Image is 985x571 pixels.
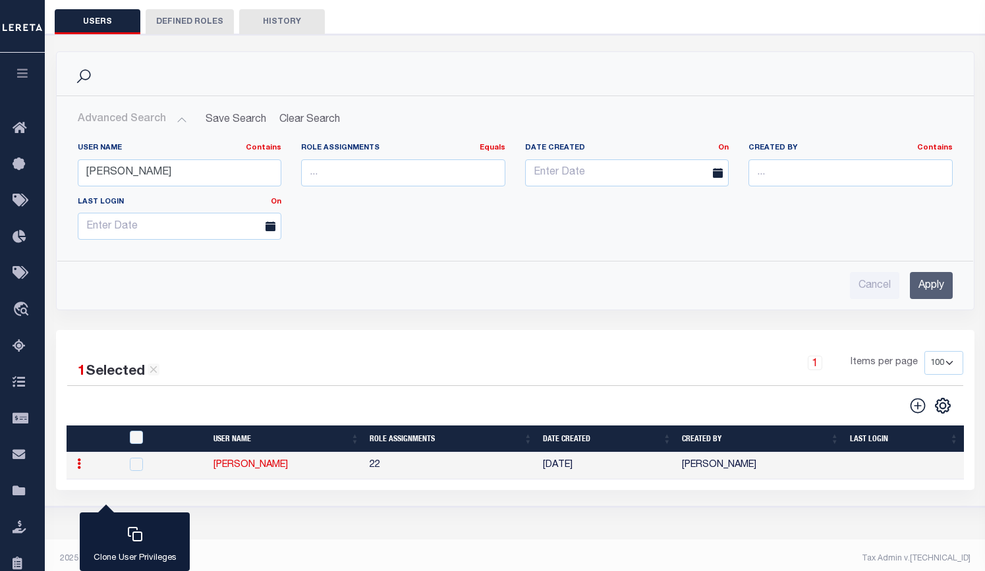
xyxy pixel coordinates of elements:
[845,425,964,452] th: Last Login: activate to sort column ascending
[122,425,208,452] th: UserID
[55,9,140,34] button: USERS
[850,272,899,299] input: Cancel
[538,425,677,452] th: Date Created: activate to sort column ascending
[917,144,953,151] a: Contains
[851,356,918,370] span: Items per page
[677,425,845,452] th: Created By: activate to sort column ascending
[198,107,274,132] button: Save Search
[146,9,234,34] button: DEFINED ROLES
[718,144,729,151] a: On
[748,159,953,186] input: ...
[271,198,281,205] a: On
[213,460,288,470] a: [PERSON_NAME]
[78,362,159,383] div: Selected
[246,144,281,151] a: Contains
[239,9,325,34] button: HISTORY
[301,159,505,186] input: ...
[364,425,538,452] th: Role Assignments: activate to sort column ascending
[480,144,505,151] a: Equals
[515,143,739,154] label: Date Created
[78,107,187,132] button: Advanced Search
[78,143,282,154] label: User Name
[208,425,364,452] th: User Name: activate to sort column ascending
[68,197,292,208] label: Last Login
[910,272,953,299] input: Apply
[78,213,282,240] input: Enter Date
[364,452,538,479] td: 22
[78,159,282,186] input: ...
[274,107,346,132] button: Clear Search
[538,452,677,479] td: [DATE]
[13,302,34,319] i: travel_explore
[301,143,505,154] label: Role Assignments
[808,356,822,370] a: 1
[677,452,845,479] td: [PERSON_NAME]
[748,143,953,154] label: Created By
[525,159,729,186] input: Enter Date
[78,365,86,379] span: 1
